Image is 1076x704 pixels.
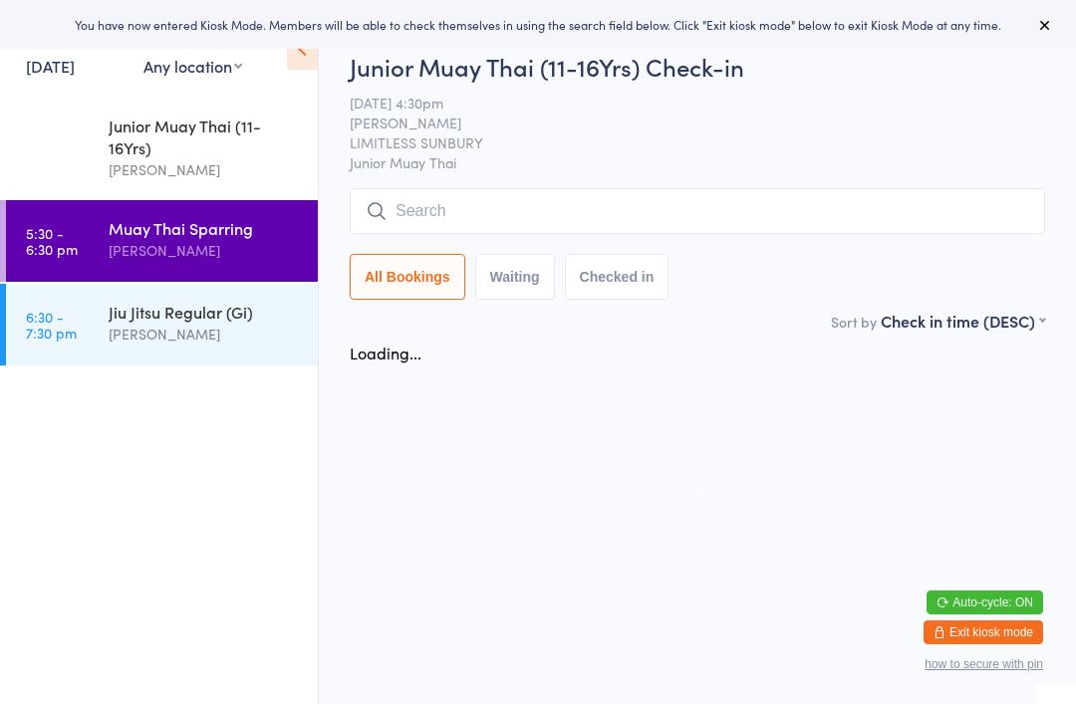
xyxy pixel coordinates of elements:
[350,132,1014,152] span: LIMITLESS SUNBURY
[565,254,670,300] button: Checked in
[350,50,1045,83] h2: Junior Muay Thai (11-16Yrs) Check-in
[109,239,301,262] div: [PERSON_NAME]
[925,657,1043,671] button: how to secure with pin
[350,152,1045,172] span: Junior Muay Thai
[6,284,318,365] a: 6:30 -7:30 pmJiu Jitsu Regular (Gi)[PERSON_NAME]
[350,254,465,300] button: All Bookings
[350,188,1045,234] input: Search
[475,254,555,300] button: Waiting
[350,113,1014,132] span: [PERSON_NAME]
[6,98,318,198] a: 4:30 -5:30 pmJunior Muay Thai (11-16Yrs)[PERSON_NAME]
[881,310,1045,332] div: Check in time (DESC)
[109,323,301,346] div: [PERSON_NAME]
[924,620,1043,644] button: Exit kiosk mode
[109,217,301,239] div: Muay Thai Sparring
[831,312,877,332] label: Sort by
[109,301,301,323] div: Jiu Jitsu Regular (Gi)
[350,93,1014,113] span: [DATE] 4:30pm
[109,158,301,181] div: [PERSON_NAME]
[143,55,242,77] div: Any location
[26,225,78,257] time: 5:30 - 6:30 pm
[32,16,1044,33] div: You have now entered Kiosk Mode. Members will be able to check themselves in using the search fie...
[6,200,318,282] a: 5:30 -6:30 pmMuay Thai Sparring[PERSON_NAME]
[26,55,75,77] a: [DATE]
[26,309,77,341] time: 6:30 - 7:30 pm
[350,342,421,363] div: Loading...
[26,122,78,154] time: 4:30 - 5:30 pm
[109,115,301,158] div: Junior Muay Thai (11-16Yrs)
[927,590,1043,614] button: Auto-cycle: ON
